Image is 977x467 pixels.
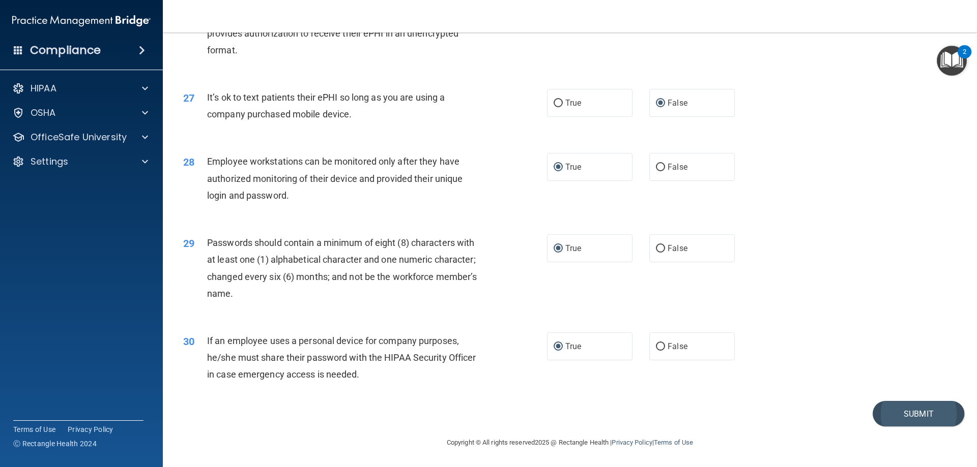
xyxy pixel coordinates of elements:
[31,82,56,95] p: HIPAA
[68,424,113,434] a: Privacy Policy
[31,131,127,143] p: OfficeSafe University
[554,100,563,107] input: True
[384,426,756,459] div: Copyright © All rights reserved 2025 @ Rectangle Health | |
[12,131,148,143] a: OfficeSafe University
[31,155,68,168] p: Settings
[937,46,967,76] button: Open Resource Center, 2 new notifications
[654,439,693,446] a: Terms of Use
[656,245,665,253] input: False
[656,164,665,171] input: False
[565,243,581,253] span: True
[565,162,581,172] span: True
[668,243,687,253] span: False
[207,156,463,200] span: Employee workstations can be monitored only after they have authorized monitoring of their device...
[554,245,563,253] input: True
[668,98,687,108] span: False
[183,237,194,250] span: 29
[12,82,148,95] a: HIPAA
[963,52,966,65] div: 2
[668,341,687,351] span: False
[656,100,665,107] input: False
[13,439,97,449] span: Ⓒ Rectangle Health 2024
[926,397,965,435] iframe: Drift Widget Chat Controller
[12,11,151,31] img: PMB logo
[873,401,964,427] button: Submit
[612,439,652,446] a: Privacy Policy
[13,424,55,434] a: Terms of Use
[207,335,476,380] span: If an employee uses a personal device for company purposes, he/she must share their password with...
[30,43,101,57] h4: Compliance
[554,343,563,351] input: True
[12,155,148,168] a: Settings
[12,107,148,119] a: OSHA
[31,107,56,119] p: OSHA
[183,156,194,168] span: 28
[554,164,563,171] input: True
[565,341,581,351] span: True
[668,162,687,172] span: False
[656,343,665,351] input: False
[183,335,194,348] span: 30
[565,98,581,108] span: True
[183,92,194,104] span: 27
[207,92,445,119] span: It’s ok to text patients their ePHI so long as you are using a company purchased mobile device.
[207,237,477,299] span: Passwords should contain a minimum of eight (8) characters with at least one (1) alphabetical cha...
